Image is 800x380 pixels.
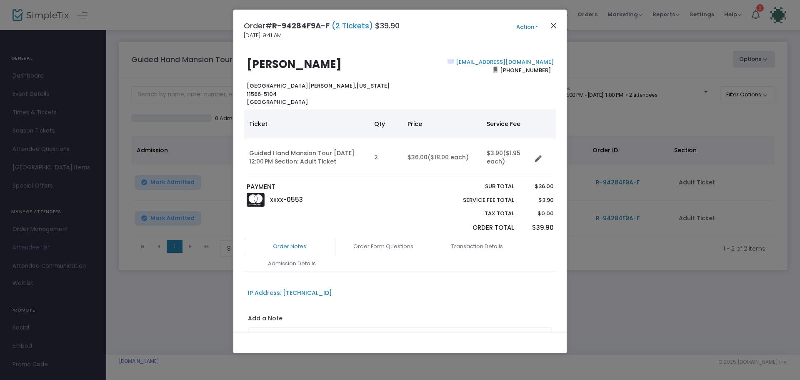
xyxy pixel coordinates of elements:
a: Transaction Details [431,238,523,255]
td: 2 [369,138,402,176]
a: Admission Details [246,255,337,272]
p: Service Fee Total [443,196,514,204]
p: $0.00 [522,209,553,218]
th: Service Fee [482,109,532,138]
p: Sub total [443,182,514,191]
th: Qty [369,109,402,138]
span: [DATE] 9:41 AM [244,31,282,40]
span: -0553 [283,195,303,204]
span: R-94284F9A-F [272,20,330,31]
th: Price [402,109,482,138]
a: Order Notes [244,238,335,255]
td: Guided Hand Mansion Tour [DATE] 12:00 PM Section: Adult Ticket [244,138,369,176]
div: IP Address: [TECHNICAL_ID] [248,289,332,297]
p: $36.00 [522,182,553,191]
span: XXXX [270,196,283,204]
p: PAYMENT [247,182,396,192]
h4: Order# $39.90 [244,20,400,31]
label: Add a Note [248,314,282,325]
span: [GEOGRAPHIC_DATA][PERSON_NAME], [247,82,356,90]
a: [EMAIL_ADDRESS][DOMAIN_NAME] [454,58,554,66]
b: [US_STATE] 11566-5104 [GEOGRAPHIC_DATA] [247,82,390,106]
div: Data table [244,109,556,176]
p: $3.90 [522,196,553,204]
span: [PHONE_NUMBER] [497,63,554,77]
p: Order Total [443,223,514,233]
p: Tax Total [443,209,514,218]
button: Action [502,23,552,32]
td: $3.90 [482,138,532,176]
span: (2 Tickets) [330,20,375,31]
p: $39.90 [522,223,553,233]
b: [PERSON_NAME] [247,57,342,72]
span: ($18.00 each) [427,153,469,161]
td: $36.00 [402,138,482,176]
span: ($1.95 each) [487,149,520,166]
th: Ticket [244,109,369,138]
button: Close [548,20,559,31]
a: Order Form Questions [337,238,429,255]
